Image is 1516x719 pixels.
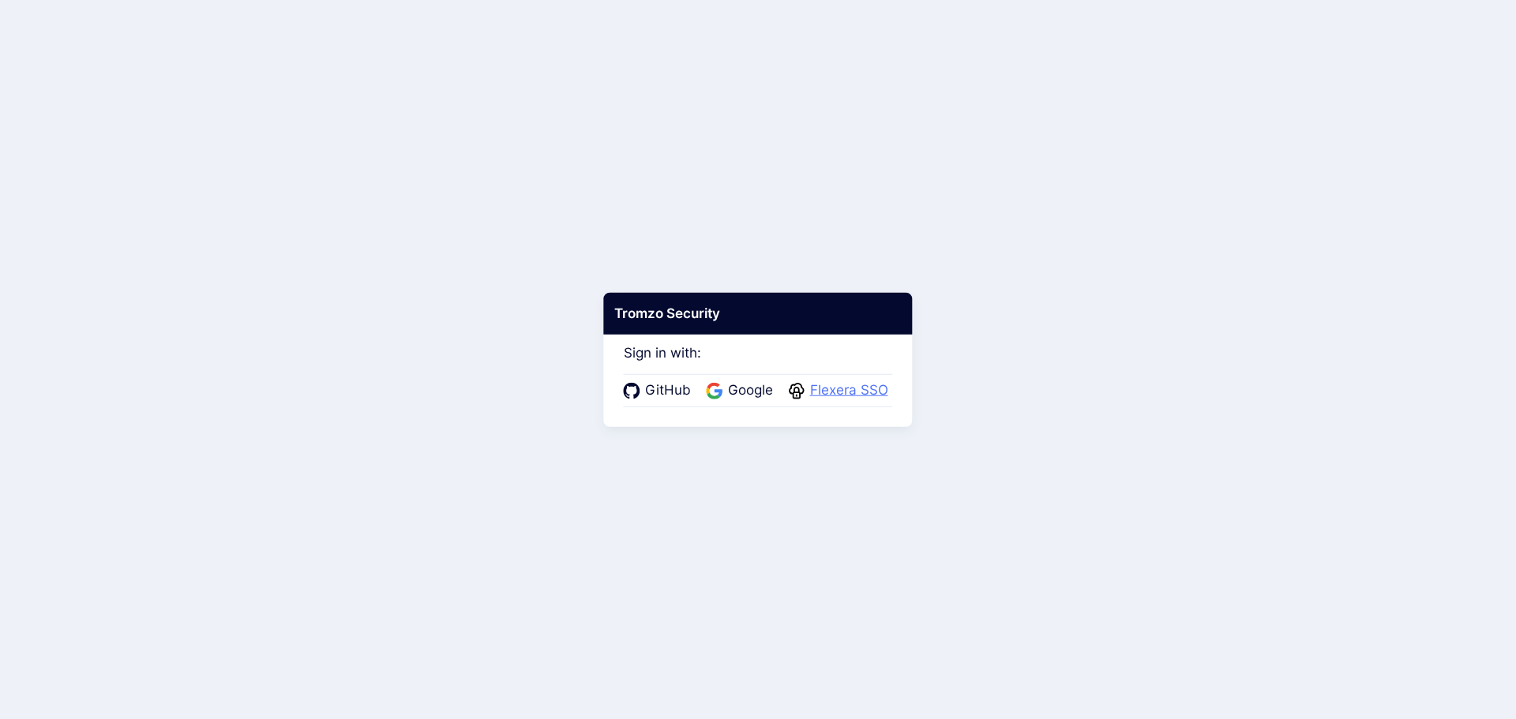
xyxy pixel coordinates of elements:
[723,380,778,401] span: Google
[640,380,696,401] span: GitHub
[789,380,893,401] a: Flexera SSO
[624,380,696,401] a: GitHub
[624,323,893,406] div: Sign in with:
[805,380,893,401] span: Flexera SSO
[707,380,778,401] a: Google
[603,292,912,335] div: Tromzo Security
